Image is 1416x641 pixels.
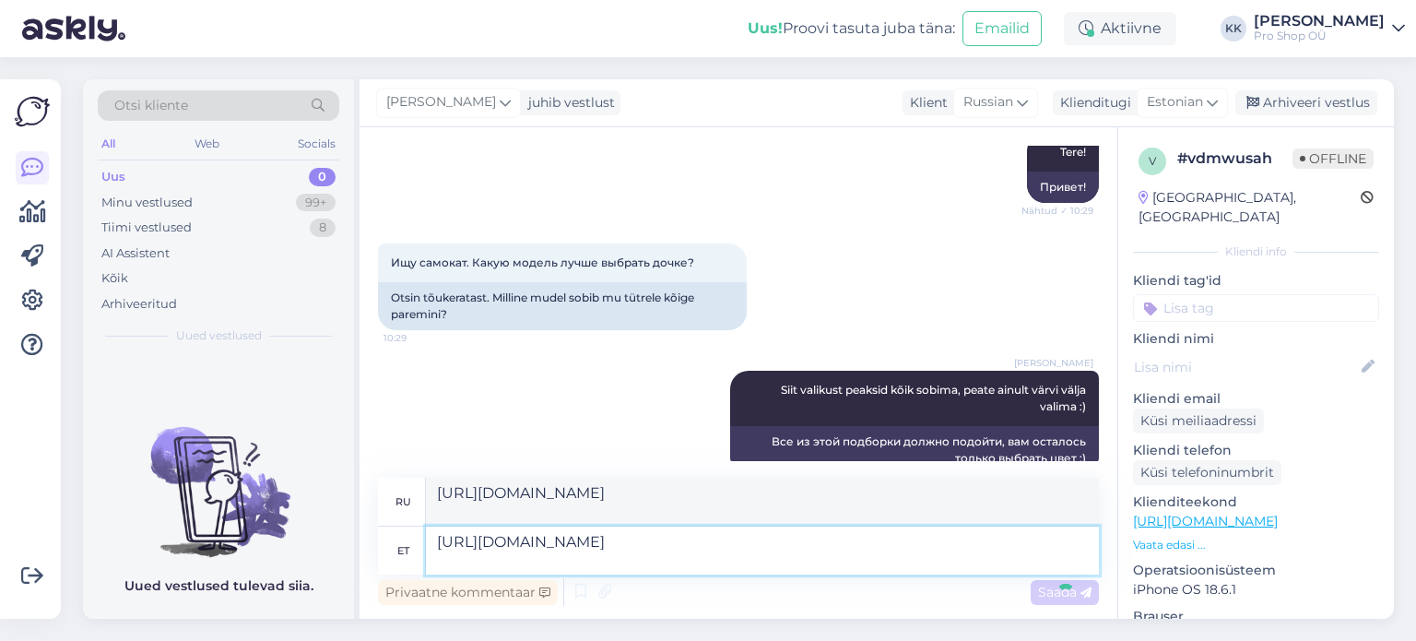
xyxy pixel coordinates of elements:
[1053,93,1131,113] div: Klienditugi
[101,295,177,314] div: Arhiveeritud
[748,18,955,40] div: Proovi tasuta juba täna:
[1254,29,1385,43] div: Pro Shop OÜ
[1133,329,1379,349] p: Kliendi nimi
[294,132,339,156] div: Socials
[124,576,313,596] p: Uued vestlused tulevad siia.
[114,96,188,115] span: Otsi kliente
[101,168,125,186] div: Uus
[101,269,128,288] div: Kõik
[1133,271,1379,291] p: Kliendi tag'id
[1235,90,1377,115] div: Arhiveeri vestlus
[391,255,694,269] span: Ищу самокат. Какую модель лучше выбрать дочке?
[309,168,336,186] div: 0
[1139,188,1361,227] div: [GEOGRAPHIC_DATA], [GEOGRAPHIC_DATA]
[176,327,262,344] span: Uued vestlused
[1147,92,1203,113] span: Estonian
[903,93,948,113] div: Klient
[83,394,354,560] img: No chats
[1133,513,1278,529] a: [URL][DOMAIN_NAME]
[1027,172,1099,203] div: Привет!
[1133,607,1379,626] p: Brauser
[386,92,496,113] span: [PERSON_NAME]
[963,92,1013,113] span: Russian
[1221,16,1246,42] div: KK
[310,219,336,237] div: 8
[378,282,747,330] div: Otsin tõukeratast. Milline mudel sobib mu tütrele kõige paremini?
[1133,460,1281,485] div: Küsi telefoninumbrit
[15,94,50,129] img: Askly Logo
[1133,580,1379,599] p: iPhone OS 18.6.1
[383,331,453,345] span: 10:29
[781,383,1089,413] span: Siit valikust peaksid kõik sobima, peate ainult värvi välja valima :)
[730,426,1099,474] div: Все из этой подборки должно подойти, вам осталось только выбрать цвет :)
[191,132,223,156] div: Web
[1014,356,1093,370] span: [PERSON_NAME]
[748,19,783,37] b: Uus!
[296,194,336,212] div: 99+
[1064,12,1176,45] div: Aktiivne
[101,244,170,263] div: AI Assistent
[1292,148,1374,169] span: Offline
[101,219,192,237] div: Tiimi vestlused
[1133,243,1379,260] div: Kliendi info
[1133,537,1379,553] p: Vaata edasi ...
[1133,441,1379,460] p: Kliendi telefon
[1133,409,1264,433] div: Küsi meiliaadressi
[521,93,615,113] div: juhib vestlust
[1254,14,1385,29] div: [PERSON_NAME]
[1060,145,1086,159] span: Tere!
[1149,154,1156,168] span: v
[1133,389,1379,409] p: Kliendi email
[1134,357,1358,377] input: Lisa nimi
[1133,294,1379,322] input: Lisa tag
[101,194,193,212] div: Minu vestlused
[98,132,119,156] div: All
[1177,148,1292,170] div: # vdmwusah
[1021,204,1093,218] span: Nähtud ✓ 10:29
[1254,14,1405,43] a: [PERSON_NAME]Pro Shop OÜ
[1133,493,1379,512] p: Klienditeekond
[1133,561,1379,580] p: Operatsioonisüsteem
[962,11,1042,46] button: Emailid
